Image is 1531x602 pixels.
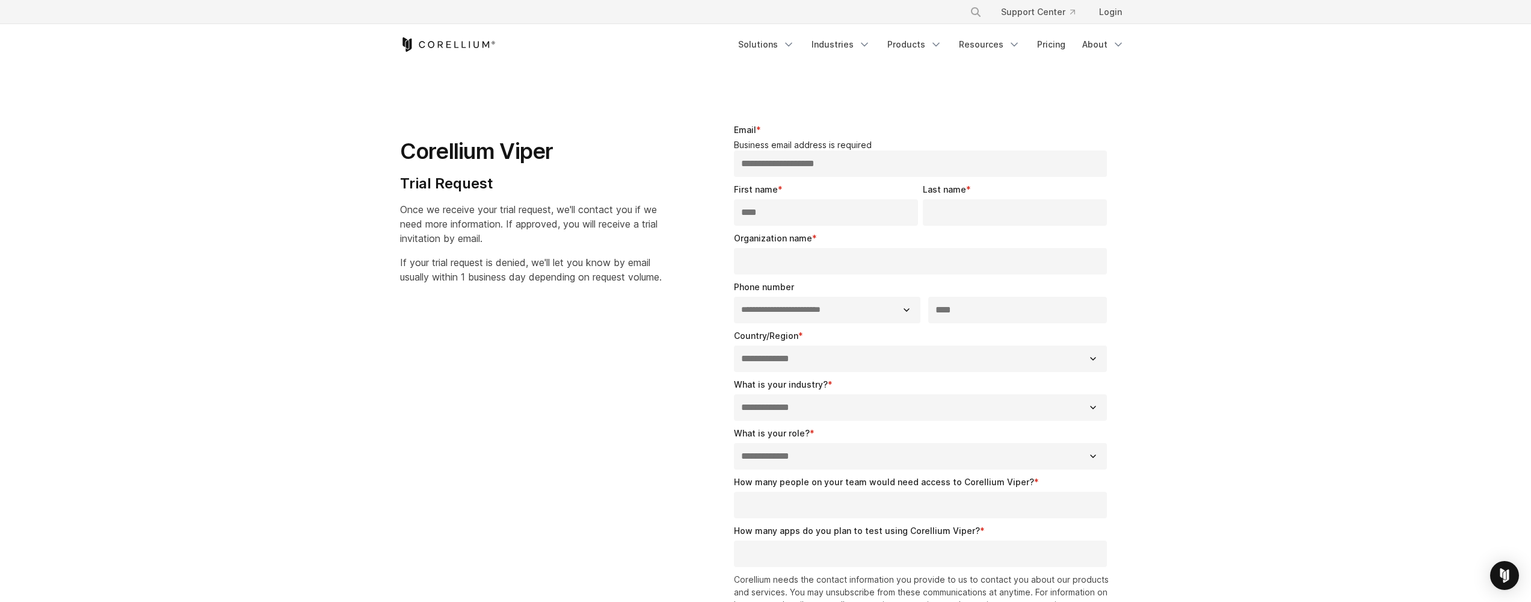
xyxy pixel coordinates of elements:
[400,138,662,165] h1: Corellium Viper
[880,34,949,55] a: Products
[734,125,756,135] span: Email
[1075,34,1132,55] a: About
[734,184,778,194] span: First name
[1030,34,1073,55] a: Pricing
[991,1,1085,23] a: Support Center
[965,1,987,23] button: Search
[1089,1,1132,23] a: Login
[804,34,878,55] a: Industries
[400,256,662,283] span: If your trial request is denied, we'll let you know by email usually within 1 business day depend...
[734,477,1034,487] span: How many people on your team would need access to Corellium Viper?
[734,526,980,536] span: How many apps do you plan to test using Corellium Viper?
[400,203,658,244] span: Once we receive your trial request, we'll contact you if we need more information. If approved, y...
[731,34,1132,55] div: Navigation Menu
[734,140,1112,150] legend: Business email address is required
[734,330,798,341] span: Country/Region
[955,1,1132,23] div: Navigation Menu
[734,282,794,292] span: Phone number
[952,34,1027,55] a: Resources
[400,175,662,193] h4: Trial Request
[734,428,810,438] span: What is your role?
[734,379,828,389] span: What is your industry?
[731,34,802,55] a: Solutions
[734,233,812,243] span: Organization name
[400,37,496,52] a: Corellium Home
[1490,561,1519,590] div: Open Intercom Messenger
[923,184,966,194] span: Last name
